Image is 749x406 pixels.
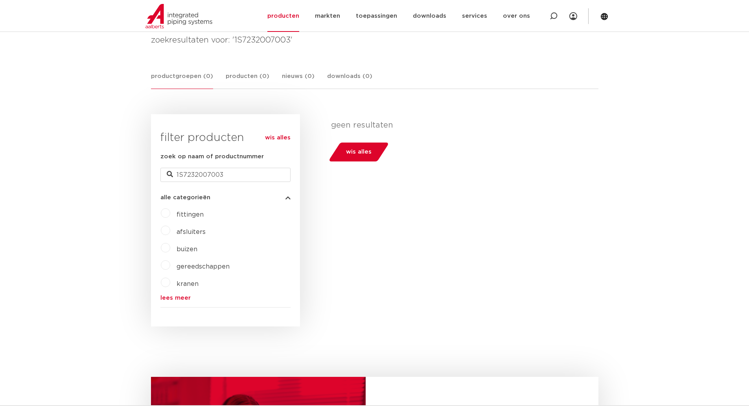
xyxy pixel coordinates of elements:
[160,195,291,200] button: alle categorieën
[160,295,291,301] a: lees meer
[331,121,593,130] p: geen resultaten
[177,281,199,287] a: kranen
[160,168,291,182] input: zoeken
[346,146,372,158] span: wis alles
[160,130,291,146] h3: filter producten
[177,229,206,235] a: afsluiters
[226,72,269,89] a: producten (0)
[151,34,598,46] h4: zoekresultaten voor: '1S7232007003'
[177,246,197,252] a: buizen
[282,72,315,89] a: nieuws (0)
[160,152,264,161] label: zoek op naam of productnummer
[177,211,204,218] a: fittingen
[265,133,291,143] a: wis alles
[327,72,372,89] a: downloads (0)
[177,263,230,270] a: gereedschappen
[160,195,210,200] span: alle categorieën
[151,72,213,89] a: productgroepen (0)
